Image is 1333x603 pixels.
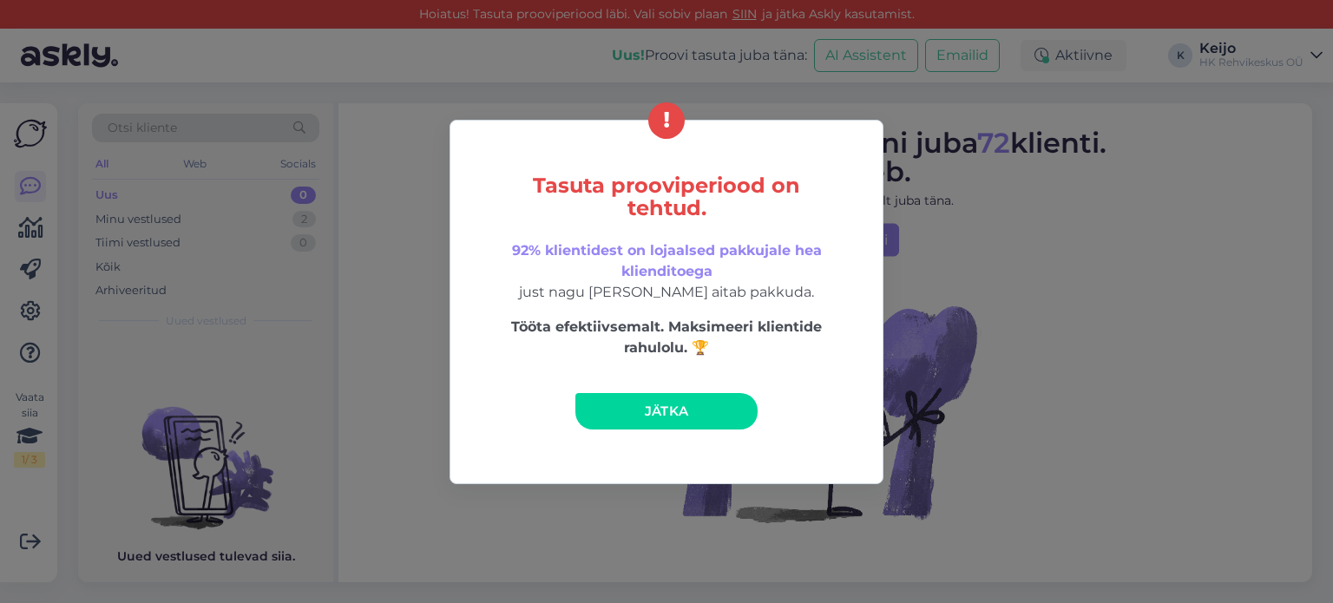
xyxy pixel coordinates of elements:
[487,240,846,303] p: just nagu [PERSON_NAME] aitab pakkuda.
[487,174,846,220] h5: Tasuta prooviperiood on tehtud.
[487,317,846,358] p: Tööta efektiivsemalt. Maksimeeri klientide rahulolu. 🏆
[575,393,758,429] a: Jätka
[512,242,822,279] span: 92% klientidest on lojaalsed pakkujale hea klienditoega
[645,403,689,419] span: Jätka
